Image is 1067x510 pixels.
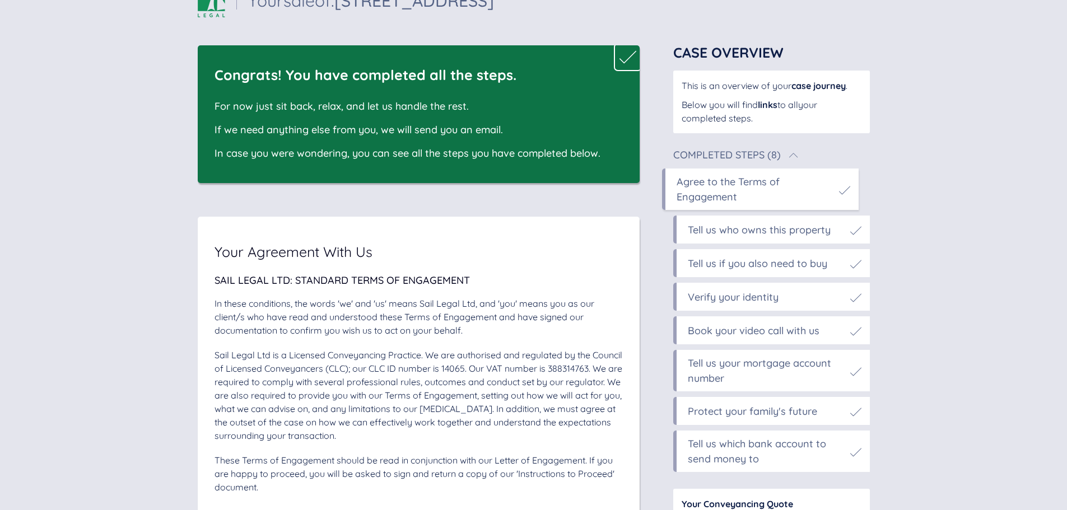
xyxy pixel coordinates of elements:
div: Protect your family's future [688,404,817,419]
div: Tell us if you also need to buy [688,256,827,271]
div: Completed Steps (8) [673,150,781,160]
div: If we need anything else from you, we will send you an email. [215,122,606,137]
div: In case you were wondering, you can see all the steps you have completed below. [215,146,606,161]
div: Tell us which bank account to send money to [688,436,845,466]
div: These Terms of Engagement should be read in conjunction with our Letter of Engagement. If you are... [215,453,623,494]
span: Sail Legal Ltd: Standard Terms of Engagement [215,274,470,287]
div: Agree to the Terms of Engagement [677,174,833,204]
div: Tell us who owns this property [688,222,831,237]
span: Case Overview [673,44,784,61]
div: Verify your identity [688,289,779,305]
div: Tell us your mortgage account number [688,355,845,386]
span: case journey [791,80,846,91]
div: Below you will find to all your completed steps . [682,98,861,125]
div: This is an overview of your . [682,79,861,92]
span: links [758,99,777,110]
div: Sail Legal Ltd is a Licensed Conveyancing Practice. We are authorised and regulated by the Counci... [215,348,623,442]
span: Your Agreement With Us [215,245,372,259]
span: Congrats! You have completed all the steps. [215,66,516,83]
div: For now just sit back, relax, and let us handle the rest. [215,99,606,114]
div: In these conditions, the words 'we' and 'us' means Sail Legal Ltd, and 'you' means you as our cli... [215,297,623,337]
span: Your Conveyancing Quote [682,498,793,509]
div: Book your video call with us [688,323,819,338]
